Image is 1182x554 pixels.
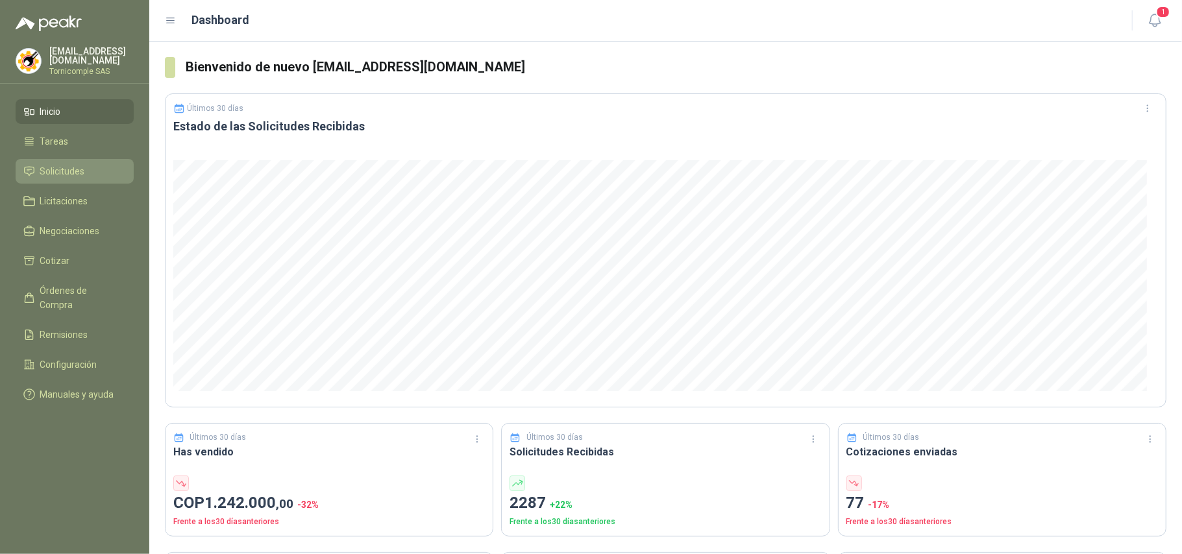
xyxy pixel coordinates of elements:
[863,431,919,444] p: Últimos 30 días
[173,119,1158,134] h3: Estado de las Solicitudes Recibidas
[526,431,583,444] p: Últimos 30 días
[276,496,293,511] span: ,00
[510,444,821,460] h3: Solicitudes Recibidas
[16,16,82,31] img: Logo peakr
[846,444,1158,460] h3: Cotizaciones enviadas
[16,189,134,213] a: Licitaciones
[204,494,293,512] span: 1.242.000
[1156,6,1170,18] span: 1
[868,500,890,510] span: -17 %
[190,431,247,444] p: Últimos 30 días
[40,104,61,119] span: Inicio
[16,219,134,243] a: Negociaciones
[16,129,134,154] a: Tareas
[16,159,134,184] a: Solicitudes
[40,134,69,149] span: Tareas
[16,99,134,124] a: Inicio
[510,491,821,516] p: 2287
[192,11,250,29] h1: Dashboard
[40,254,70,268] span: Cotizar
[16,382,134,407] a: Manuales y ayuda
[550,500,573,510] span: + 22 %
[846,516,1158,528] p: Frente a los 30 días anteriores
[40,387,114,402] span: Manuales y ayuda
[297,500,319,510] span: -32 %
[510,516,821,528] p: Frente a los 30 días anteriores
[49,47,134,65] p: [EMAIL_ADDRESS][DOMAIN_NAME]
[40,357,97,372] span: Configuración
[40,224,100,238] span: Negociaciones
[188,104,244,113] p: Últimos 30 días
[173,491,485,516] p: COP
[16,278,134,317] a: Órdenes de Compra
[40,164,85,178] span: Solicitudes
[40,194,88,208] span: Licitaciones
[173,444,485,460] h3: Has vendido
[16,352,134,377] a: Configuración
[40,283,121,312] span: Órdenes de Compra
[1143,9,1166,32] button: 1
[16,248,134,273] a: Cotizar
[846,491,1158,516] p: 77
[16,322,134,347] a: Remisiones
[49,67,134,75] p: Tornicomple SAS
[16,49,41,73] img: Company Logo
[186,57,1166,77] h3: Bienvenido de nuevo [EMAIL_ADDRESS][DOMAIN_NAME]
[40,328,88,342] span: Remisiones
[173,516,485,528] p: Frente a los 30 días anteriores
